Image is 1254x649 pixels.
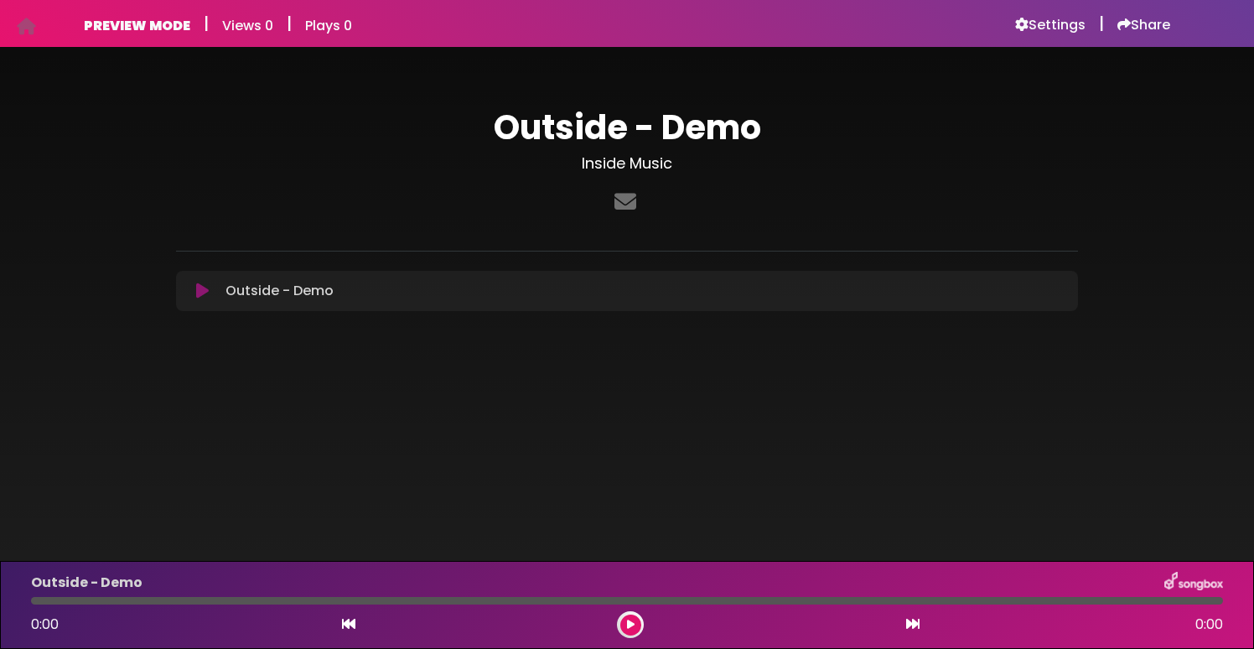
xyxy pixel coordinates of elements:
h6: Plays 0 [305,18,352,34]
a: Settings [1015,17,1086,34]
h3: Inside Music [176,154,1078,173]
h6: Views 0 [222,18,273,34]
p: Outside - Demo [225,281,334,301]
h1: Outside - Demo [176,107,1078,148]
h5: | [287,13,292,34]
h5: | [1099,13,1104,34]
h5: | [204,13,209,34]
h6: PREVIEW MODE [84,18,190,34]
a: Share [1117,17,1170,34]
